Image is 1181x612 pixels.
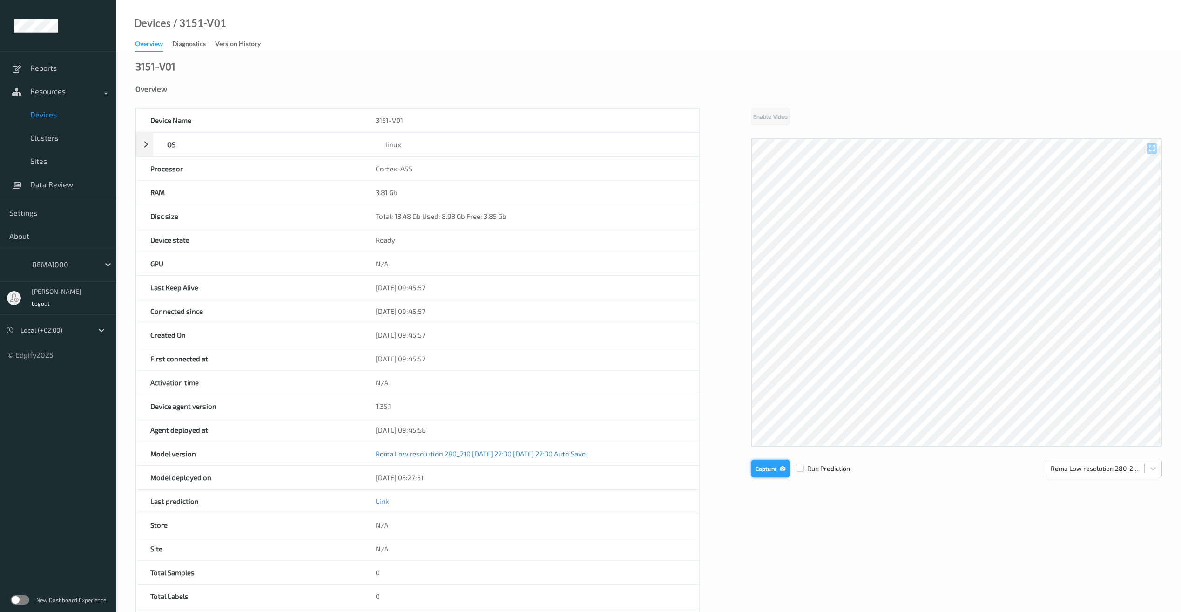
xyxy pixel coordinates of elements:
a: Rema Low resolution 280_210 [DATE] 22:30 [DATE] 22:30 Auto Save [376,449,586,458]
div: / 3151-V01 [171,19,226,28]
div: 0 [362,561,699,584]
a: Devices [134,19,171,28]
div: Overview [135,39,163,52]
div: Last Keep Alive [136,276,362,299]
div: Created On [136,323,362,347]
div: Overview [135,84,1162,94]
a: Overview [135,38,172,52]
div: Total Samples [136,561,362,584]
div: Last prediction [136,490,362,513]
div: Diagnostics [172,39,206,51]
div: Disc size [136,204,362,228]
div: N/A [362,371,699,394]
div: Ready [362,228,699,252]
div: [DATE] 09:45:57 [362,299,699,323]
div: Store [136,513,362,537]
div: Version History [215,39,261,51]
div: OSlinux [136,132,700,156]
div: Activation time [136,371,362,394]
a: Link [376,497,389,505]
div: Model version [136,442,362,465]
div: N/A [362,537,699,560]
div: [DATE] 09:45:57 [362,323,699,347]
div: N/A [362,252,699,275]
div: 3151-V01 [135,61,175,71]
button: Capture [751,460,790,477]
div: Agent deployed at [136,418,362,442]
div: linux [371,133,699,156]
div: RAM [136,181,362,204]
div: N/A [362,513,699,537]
a: Diagnostics [172,38,215,51]
div: [DATE] 09:45:57 [362,347,699,370]
span: Run Prediction [790,464,850,473]
div: Total: 13.48 Gb Used: 8.93 Gb Free: 3.85 Gb [362,204,699,228]
div: Processor [136,157,362,180]
div: 0 [362,585,699,608]
div: First connected at [136,347,362,370]
button: Enable Video [751,108,790,125]
div: [DATE] 09:45:58 [362,418,699,442]
div: Connected since [136,299,362,323]
div: OS [153,133,371,156]
div: 3151-V01 [362,109,699,132]
div: 1.35.1 [362,394,699,418]
a: Version History [215,38,270,51]
div: GPU [136,252,362,275]
div: Device state [136,228,362,252]
div: Total Labels [136,585,362,608]
div: Site [136,537,362,560]
div: Device agent version [136,394,362,418]
div: Model deployed on [136,466,362,489]
div: [DATE] 03:27:51 [362,466,699,489]
div: Device Name [136,109,362,132]
div: [DATE] 09:45:57 [362,276,699,299]
div: 3.81 Gb [362,181,699,204]
div: Cortex-A55 [362,157,699,180]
